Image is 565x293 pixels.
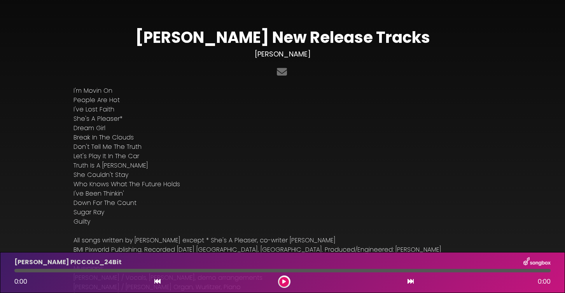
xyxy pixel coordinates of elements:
p: I've Been Thinkin' [73,189,492,198]
p: She Couldn't Stay [73,170,492,180]
p: Let's Play It In The Car [73,152,492,161]
p: Break In The Clouds [73,133,492,142]
p: Dream Girl [73,124,492,133]
p: [PERSON_NAME] PICCOLO_24Bit [14,258,122,267]
p: All songs written by [PERSON_NAME] except * She's A Pleaser, co-writer [PERSON_NAME] [73,236,492,245]
p: She's A Pleaser* [73,114,492,124]
p: Guilty [73,217,492,226]
img: songbox-logo-white.png [523,257,551,267]
p: Truth Is A [PERSON_NAME] [73,161,492,170]
p: I'm Movin On [73,86,492,95]
p: Down For The Count [73,198,492,208]
span: 0:00 [538,277,551,286]
span: 0:00 [14,277,27,286]
h1: [PERSON_NAME] New Release Tracks [73,28,492,47]
h3: [PERSON_NAME] [73,50,492,58]
p: Who Knows What The Future Holds [73,180,492,189]
p: I've Lost Faith [73,105,492,114]
p: People Are Hot [73,95,492,105]
p: Sugar Ray [73,208,492,217]
p: BMI Pixworld Publishing. Recorded [DATE] [GEOGRAPHIC_DATA], [GEOGRAPHIC_DATA]. Produced/Engineere... [73,245,492,254]
p: Don't Tell Me The Truth [73,142,492,152]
